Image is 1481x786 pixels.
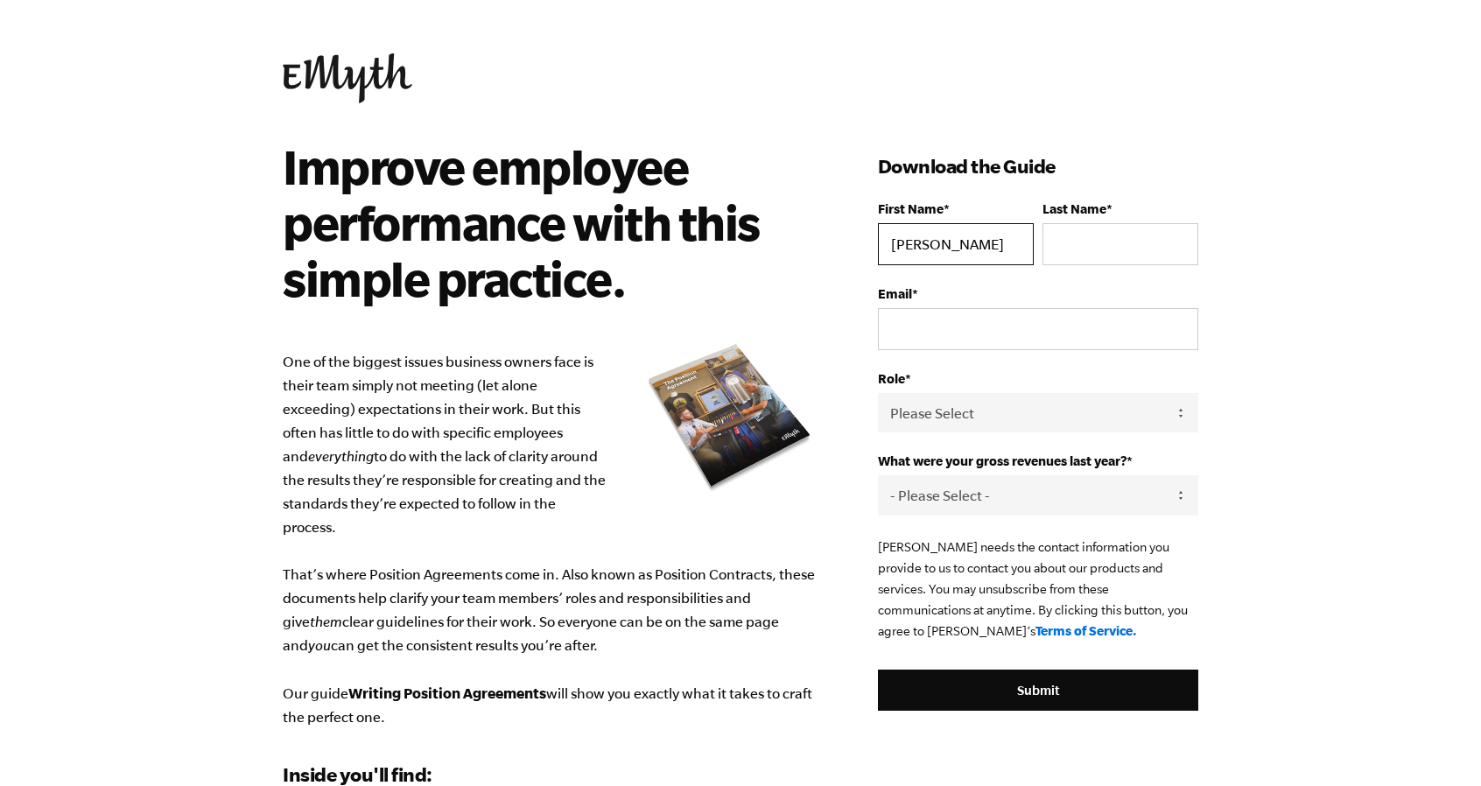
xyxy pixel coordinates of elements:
h3: Download the Guide [878,152,1198,180]
h2: Improve employee performance with this simple practice. [283,138,800,306]
span: Last Name [1042,201,1106,216]
i: everything [308,448,374,464]
iframe: Chat Widget [1393,702,1481,786]
span: First Name [878,201,944,216]
span: Role [878,371,905,386]
span: Email [878,286,912,301]
a: Terms of Service. [1035,623,1137,638]
i: you [308,637,331,653]
span: What were your gross revenues last year? [878,453,1127,468]
i: them [310,614,342,629]
b: Writing Position Agreements [348,684,546,701]
img: EMyth [283,53,412,103]
p: One of the biggest issues business owners face is their team simply not meeting (let alone exceed... [283,350,825,729]
input: Submit [878,670,1198,712]
img: e-myth position contract position agreement guide [633,334,825,503]
p: [PERSON_NAME] needs the contact information you provide to us to contact you about our products a... [878,537,1198,642]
